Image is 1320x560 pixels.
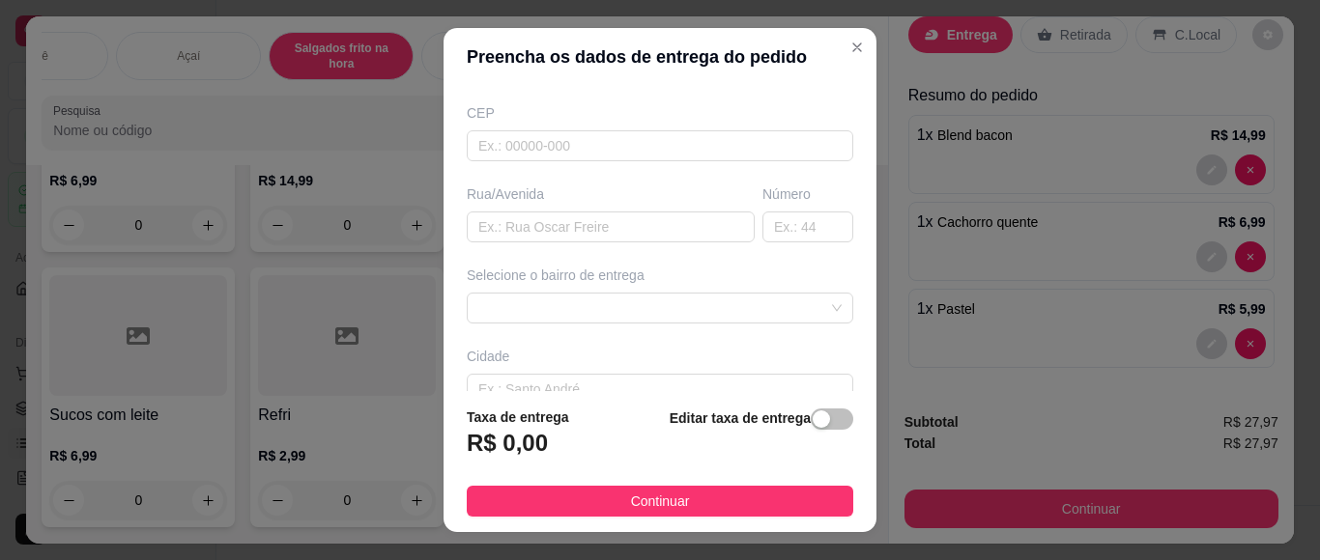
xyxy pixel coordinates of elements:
[467,374,853,405] input: Ex.: Santo André
[467,211,755,242] input: Ex.: Rua Oscar Freire
[762,211,853,242] input: Ex.: 44
[467,428,548,459] h3: R$ 0,00
[467,103,853,123] div: CEP
[467,347,853,366] div: Cidade
[467,486,853,517] button: Continuar
[762,184,853,204] div: Número
[670,410,811,426] strong: Editar taxa de entrega
[467,130,853,161] input: Ex.: 00000-000
[467,184,755,204] div: Rua/Avenida
[631,490,690,512] span: Continuar
[842,32,873,63] button: Close
[444,28,876,86] header: Preencha os dados de entrega do pedido
[467,266,853,285] div: Selecione o bairro de entrega
[467,409,569,425] strong: Taxa de entrega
